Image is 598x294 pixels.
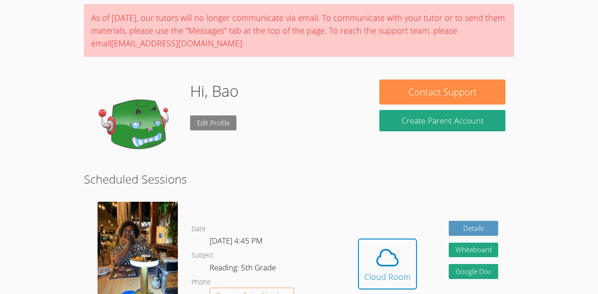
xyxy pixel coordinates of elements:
[449,243,499,258] button: Whiteboard
[358,239,417,289] button: Cloud Room
[191,250,214,261] dt: Subject
[379,110,505,131] button: Create Parent Account
[84,170,515,188] h2: Scheduled Sessions
[210,235,263,246] span: [DATE] 4:45 PM
[191,277,211,288] dt: Phone
[364,270,411,283] div: Cloud Room
[84,4,515,57] div: As of [DATE], our tutors will no longer communicate via email. To communicate with your tutor or ...
[449,264,499,279] a: Google Doc
[190,115,236,130] a: Edit Profile
[210,261,278,277] dd: Reading: 5th Grade
[379,80,505,105] button: Contact Support
[449,221,499,236] a: Details
[190,80,239,103] h1: Hi, Bao
[92,80,183,170] img: default.png
[191,224,206,235] dt: Date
